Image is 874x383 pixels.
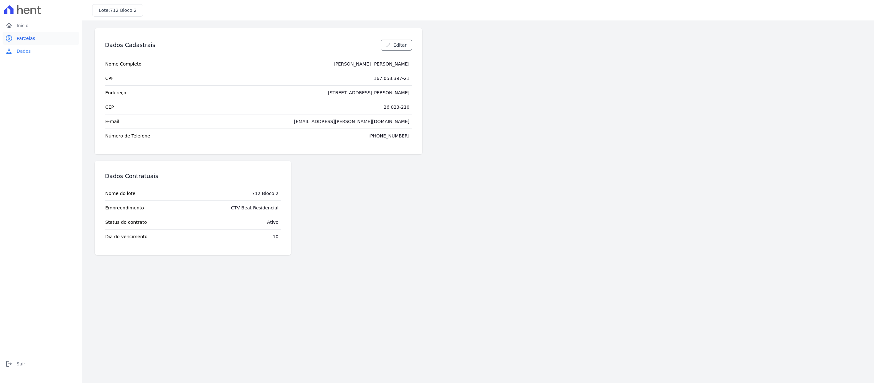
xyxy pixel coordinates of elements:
[369,133,409,139] div: [PHONE_NUMBER]
[105,190,135,197] span: Nome do lote
[3,45,79,58] a: personDados
[384,104,409,110] div: 26.023-210
[5,360,13,368] i: logout
[267,219,279,225] div: Ativo
[393,42,407,48] span: Editar
[99,7,137,14] h3: Lote:
[334,61,409,67] div: [PERSON_NAME] [PERSON_NAME]
[381,40,412,51] a: Editar
[3,357,79,370] a: logoutSair
[105,205,144,211] span: Empreendimento
[105,90,126,96] span: Endereço
[273,233,279,240] div: 10
[17,48,31,54] span: Dados
[105,233,147,240] span: Dia do vencimento
[252,190,279,197] div: 712 Bloco 2
[105,75,114,82] span: CPF
[17,22,28,29] span: Início
[105,104,114,110] span: CEP
[105,133,150,139] span: Número de Telefone
[105,41,155,49] h3: Dados Cadastrais
[5,35,13,42] i: paid
[105,172,158,180] h3: Dados Contratuais
[374,75,409,82] div: 167.053.397-21
[294,118,409,125] div: [EMAIL_ADDRESS][PERSON_NAME][DOMAIN_NAME]
[105,118,119,125] span: E-mail
[110,8,137,13] span: 712 Bloco 2
[328,90,409,96] div: [STREET_ADDRESS][PERSON_NAME]
[17,361,25,367] span: Sair
[105,219,147,225] span: Status do contrato
[17,35,35,42] span: Parcelas
[5,22,13,29] i: home
[3,32,79,45] a: paidParcelas
[105,61,141,67] span: Nome Completo
[231,205,278,211] div: CTV Beat Residencial
[5,47,13,55] i: person
[3,19,79,32] a: homeInício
